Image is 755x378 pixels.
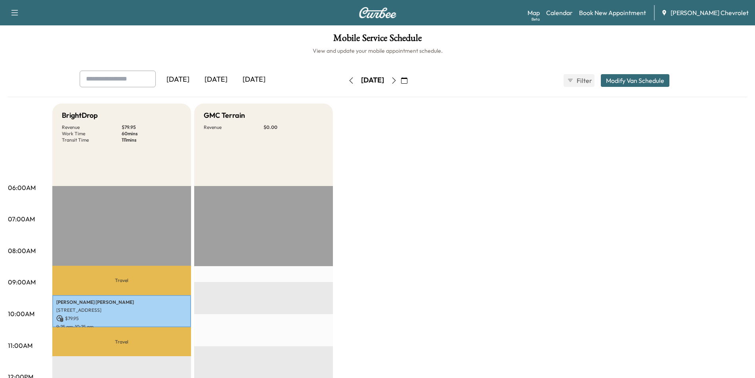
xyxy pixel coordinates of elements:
p: $ 79.95 [56,315,187,322]
p: 11:00AM [8,341,32,350]
div: [DATE] [159,71,197,89]
span: [PERSON_NAME] Chevrolet [671,8,749,17]
h1: Mobile Service Schedule [8,33,747,47]
p: 60 mins [122,130,182,137]
p: $ 79.95 [122,124,182,130]
p: [PERSON_NAME] [PERSON_NAME] [56,299,187,305]
p: Revenue [62,124,122,130]
h5: GMC Terrain [204,110,245,121]
p: $ 0.00 [264,124,323,130]
a: Calendar [546,8,573,17]
div: [DATE] [235,71,273,89]
p: Work Time [62,130,122,137]
p: 09:00AM [8,277,36,287]
p: 10:00AM [8,309,34,319]
button: Modify Van Schedule [601,74,669,87]
p: 08:00AM [8,246,36,255]
p: 06:00AM [8,183,36,192]
p: [STREET_ADDRESS] [56,307,187,313]
p: Travel [52,266,191,295]
p: Travel [52,327,191,356]
p: 9:25 am - 10:25 am [56,324,187,330]
p: 07:00AM [8,214,35,224]
button: Filter [564,74,594,87]
img: Curbee Logo [359,7,397,18]
p: Revenue [204,124,264,130]
h5: BrightDrop [62,110,98,121]
div: [DATE] [361,75,384,85]
span: Filter [577,76,591,85]
a: MapBeta [528,8,540,17]
p: 111 mins [122,137,182,143]
a: Book New Appointment [579,8,646,17]
div: Beta [531,16,540,22]
p: Transit Time [62,137,122,143]
div: [DATE] [197,71,235,89]
h6: View and update your mobile appointment schedule. [8,47,747,55]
